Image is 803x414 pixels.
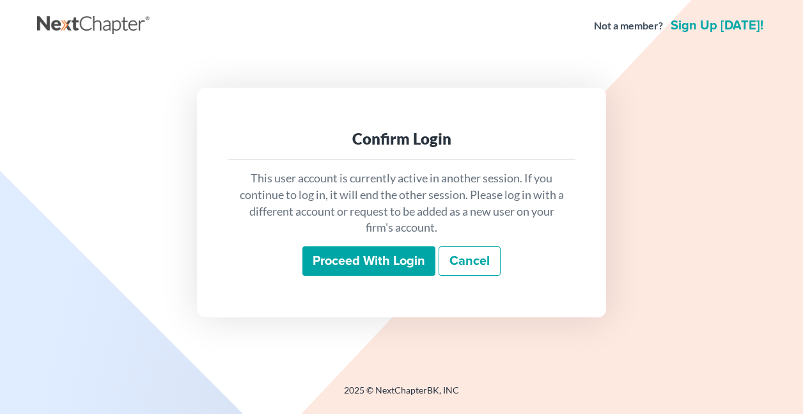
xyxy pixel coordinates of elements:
div: Confirm Login [238,129,565,149]
strong: Not a member? [594,19,663,33]
p: This user account is currently active in another session. If you continue to log in, it will end ... [238,170,565,236]
a: Sign up [DATE]! [668,19,766,32]
input: Proceed with login [302,246,435,276]
div: 2025 © NextChapterBK, INC [37,384,766,407]
a: Cancel [439,246,501,276]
